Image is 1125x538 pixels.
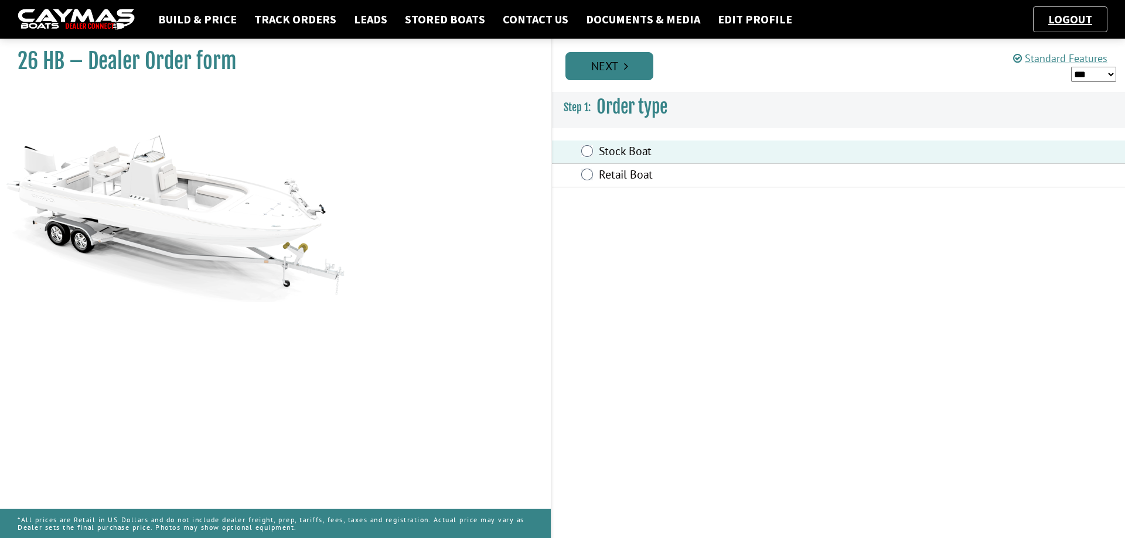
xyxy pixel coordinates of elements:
ul: Pagination [562,50,1125,80]
a: Documents & Media [580,12,706,27]
label: Stock Boat [599,144,915,161]
a: Edit Profile [712,12,798,27]
a: Track Orders [248,12,342,27]
a: Stored Boats [399,12,491,27]
img: caymas-dealer-connect-2ed40d3bc7270c1d8d7ffb4b79bf05adc795679939227970def78ec6f6c03838.gif [18,9,135,30]
label: Retail Boat [599,167,915,184]
a: Contact Us [497,12,574,27]
a: Build & Price [152,12,243,27]
a: Standard Features [1013,52,1107,65]
h1: 26 HB – Dealer Order form [18,48,521,74]
p: *All prices are Retail in US Dollars and do not include dealer freight, prep, tariffs, fees, taxe... [18,510,533,537]
a: Leads [348,12,393,27]
a: Next [565,52,653,80]
a: Logout [1042,12,1098,26]
h3: Order type [552,85,1125,129]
